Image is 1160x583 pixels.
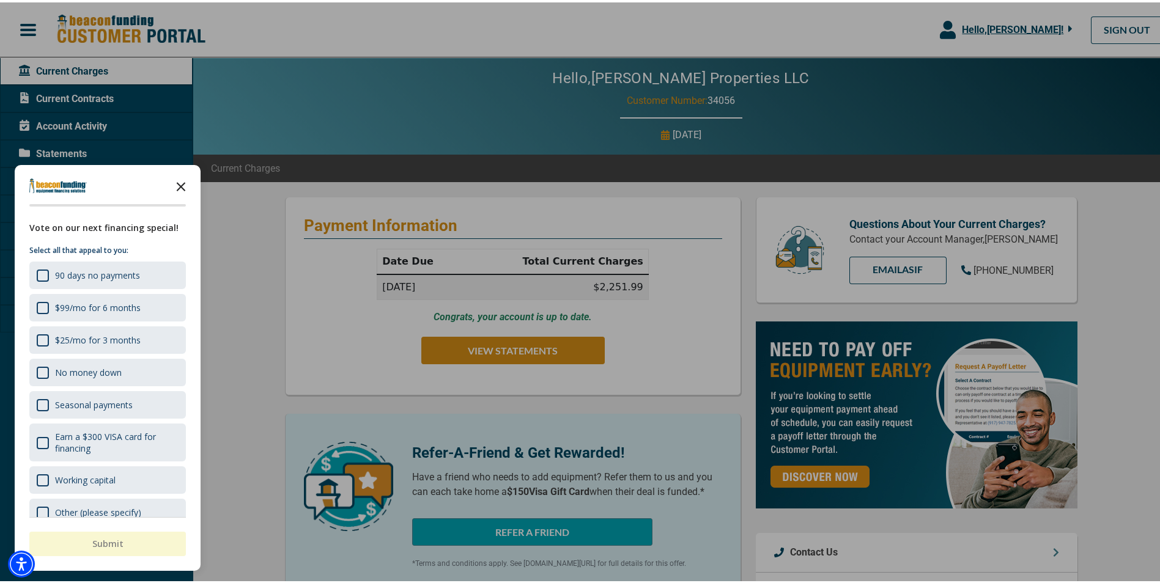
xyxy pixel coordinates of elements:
[55,364,122,376] div: No money down
[55,299,141,311] div: $99/mo for 6 months
[29,529,186,554] button: Submit
[8,548,35,575] div: Accessibility Menu
[29,259,186,287] div: 90 days no payments
[15,163,201,568] div: Survey
[55,472,116,483] div: Working capital
[29,291,186,319] div: $99/mo for 6 months
[29,389,186,416] div: Seasonal payments
[55,428,179,452] div: Earn a $300 VISA card for financing
[55,504,141,516] div: Other (please specify)
[29,356,186,384] div: No money down
[29,242,186,254] p: Select all that appeal to you:
[29,324,186,351] div: $25/mo for 3 months
[29,496,186,524] div: Other (please specify)
[55,332,141,343] div: $25/mo for 3 months
[29,219,186,232] div: Vote on our next financing special!
[29,176,87,191] img: Company logo
[55,267,140,279] div: 90 days no payments
[29,464,186,491] div: Working capital
[55,397,133,408] div: Seasonal payments
[29,421,186,459] div: Earn a $300 VISA card for financing
[169,171,193,196] button: Close the survey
